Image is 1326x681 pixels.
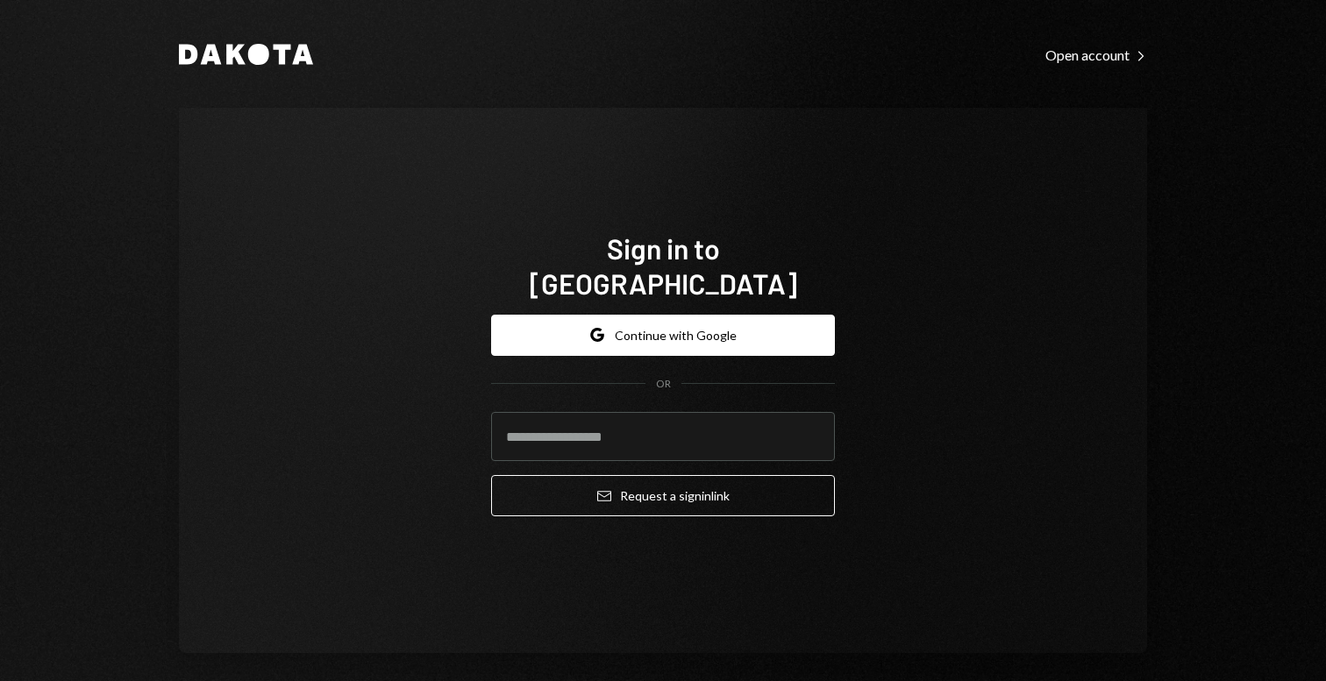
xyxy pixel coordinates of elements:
div: OR [656,377,671,392]
div: Open account [1045,46,1147,64]
a: Open account [1045,45,1147,64]
button: Continue with Google [491,315,835,356]
button: Request a signinlink [491,475,835,516]
h1: Sign in to [GEOGRAPHIC_DATA] [491,231,835,301]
